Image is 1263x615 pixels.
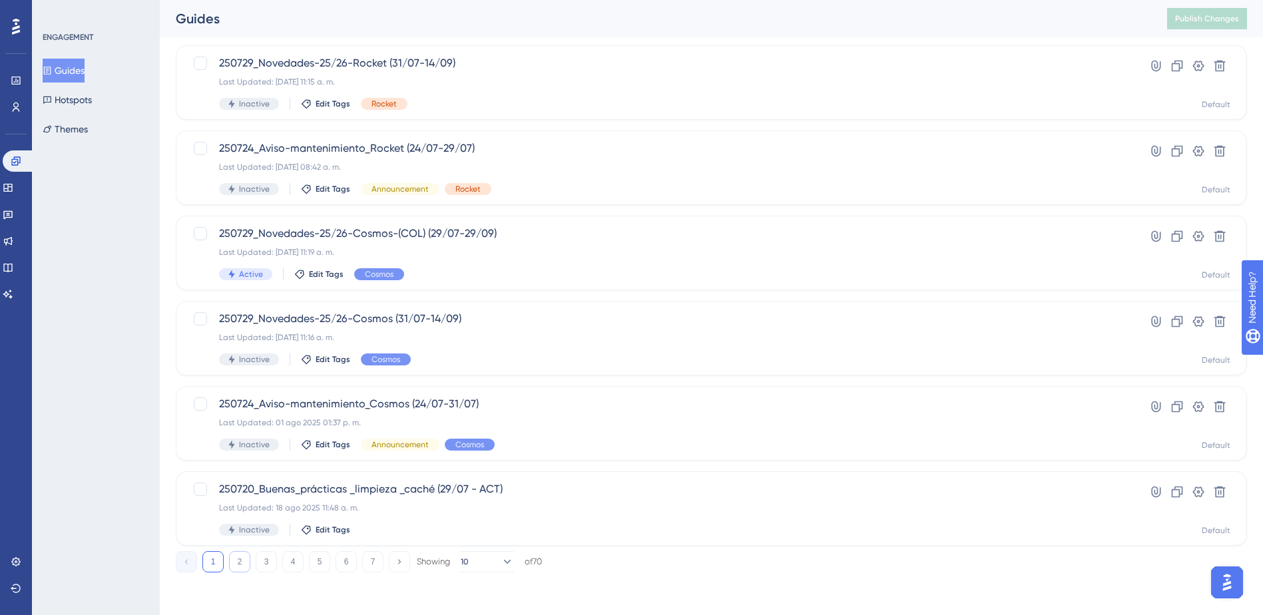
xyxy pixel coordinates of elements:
button: 3 [256,551,277,572]
button: 4 [282,551,304,572]
span: Inactive [239,354,270,365]
button: 1 [202,551,224,572]
button: Edit Tags [301,354,350,365]
button: 2 [229,551,250,572]
span: 250720_Buenas_prácticas _limpieza _caché (29/07 - ACT) [219,481,1097,497]
span: Rocket [372,99,397,109]
div: Last Updated: 01 ago 2025 01:37 p. m. [219,417,1097,428]
span: Edit Tags [316,439,350,450]
button: 6 [336,551,357,572]
span: Rocket [455,184,481,194]
button: Publish Changes [1167,8,1247,29]
div: Guides [176,9,1134,28]
div: Last Updated: [DATE] 11:19 a. m. [219,247,1097,258]
button: Edit Tags [301,99,350,109]
span: Inactive [239,439,270,450]
span: Inactive [239,99,270,109]
button: Hotspots [43,88,92,112]
button: Edit Tags [294,269,344,280]
span: Inactive [239,184,270,194]
button: Themes [43,117,88,141]
span: 250729_Novedades-25/26-Cosmos-(COL) (29/07-29/09) [219,226,1097,242]
button: 7 [362,551,383,572]
span: Publish Changes [1175,13,1239,24]
div: Last Updated: [DATE] 08:42 a. m. [219,162,1097,172]
span: Cosmos [455,439,484,450]
div: ENGAGEMENT [43,32,93,43]
div: Default [1202,355,1230,365]
span: Announcement [372,439,429,450]
span: Edit Tags [316,354,350,365]
div: of 70 [525,556,542,568]
span: Inactive [239,524,270,535]
button: Edit Tags [301,524,350,535]
span: Edit Tags [309,269,344,280]
span: Need Help? [31,3,83,19]
button: Edit Tags [301,184,350,194]
div: Default [1202,525,1230,536]
span: 250729_Novedades-25/26-Rocket (31/07-14/09) [219,55,1097,71]
span: 10 [461,556,469,567]
button: Guides [43,59,85,83]
button: 5 [309,551,330,572]
div: Default [1202,99,1230,110]
div: Default [1202,270,1230,280]
div: Default [1202,440,1230,451]
span: 250729_Novedades-25/26-Cosmos (31/07-14/09) [219,311,1097,327]
span: Edit Tags [316,524,350,535]
span: Cosmos [372,354,400,365]
div: Default [1202,184,1230,195]
div: Last Updated: [DATE] 11:15 a. m. [219,77,1097,87]
div: Last Updated: 18 ago 2025 11:48 a. m. [219,503,1097,513]
span: 250724_Aviso-mantenimiento_Rocket (24/07-29/07) [219,140,1097,156]
span: Active [239,269,263,280]
span: Announcement [372,184,429,194]
span: Edit Tags [316,99,350,109]
div: Showing [417,556,450,568]
div: Last Updated: [DATE] 11:16 a. m. [219,332,1097,343]
button: 10 [461,551,514,572]
span: Cosmos [365,269,393,280]
span: Edit Tags [316,184,350,194]
button: Edit Tags [301,439,350,450]
span: 250724_Aviso-mantenimiento_Cosmos (24/07-31/07) [219,396,1097,412]
iframe: UserGuiding AI Assistant Launcher [1207,562,1247,602]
